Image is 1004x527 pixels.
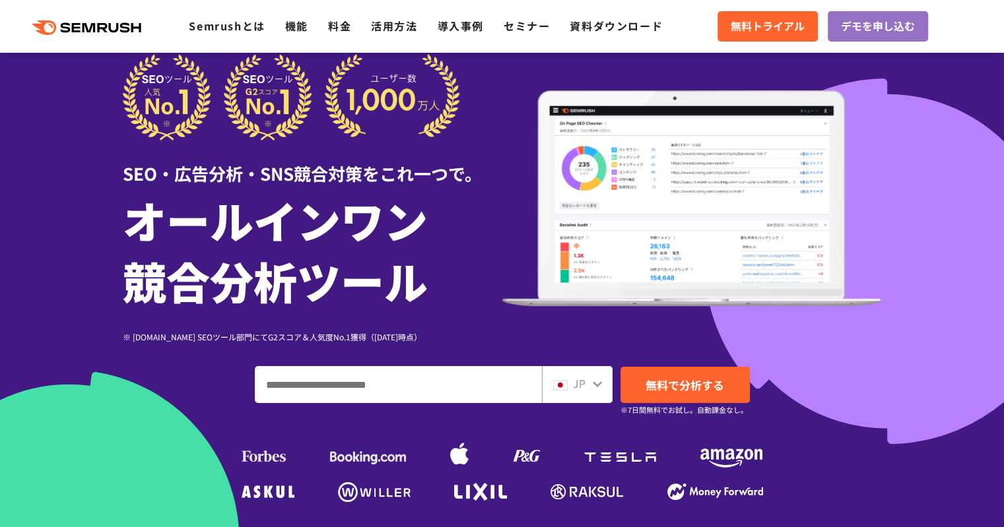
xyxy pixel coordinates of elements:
[718,11,818,42] a: 無料トライアル
[570,18,663,34] a: 資料ダウンロード
[620,404,748,416] small: ※7日間無料でお試し。自動課金なし。
[123,189,502,311] h1: オールインワン 競合分析ツール
[620,367,750,403] a: 無料で分析する
[438,18,484,34] a: 導入事例
[328,18,351,34] a: 料金
[646,377,724,393] span: 無料で分析する
[123,140,502,186] div: SEO・広告分析・SNS競合対策をこれ一つで。
[828,11,928,42] a: デモを申し込む
[731,18,805,35] span: 無料トライアル
[189,18,265,34] a: Semrushとは
[573,375,586,391] span: JP
[841,18,915,35] span: デモを申し込む
[504,18,550,34] a: セミナー
[255,367,541,402] input: ドメイン、キーワードまたはURLを入力してください
[123,330,502,343] div: ※ [DOMAIN_NAME] SEOツール部門にてG2スコア＆人気度No.1獲得（[DATE]時点）
[285,18,308,34] a: 機能
[371,18,417,34] a: 活用方法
